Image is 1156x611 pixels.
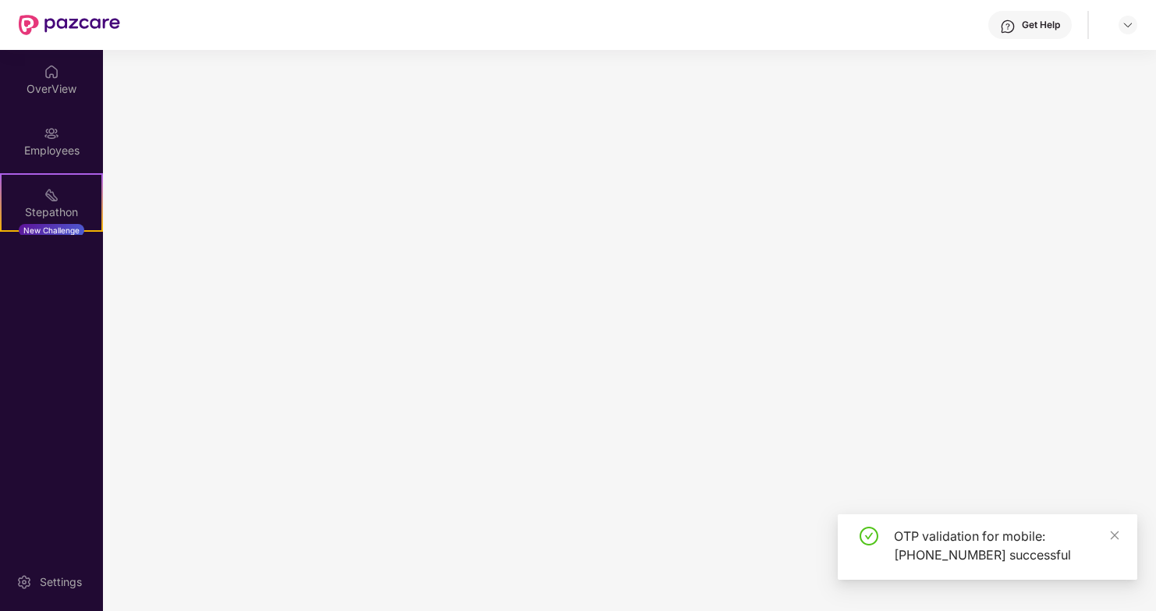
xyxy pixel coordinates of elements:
div: New Challenge [19,224,84,236]
img: svg+xml;base64,PHN2ZyBpZD0iRHJvcGRvd24tMzJ4MzIiIHhtbG5zPSJodHRwOi8vd3d3LnczLm9yZy8yMDAwL3N2ZyIgd2... [1122,19,1134,31]
img: svg+xml;base64,PHN2ZyBpZD0iRW1wbG95ZWVzIiB4bWxucz0iaHR0cDovL3d3dy53My5vcmcvMjAwMC9zdmciIHdpZHRoPS... [44,126,59,141]
div: Settings [35,574,87,590]
img: New Pazcare Logo [19,15,120,35]
img: svg+xml;base64,PHN2ZyBpZD0iU2V0dGluZy0yMHgyMCIgeG1sbnM9Imh0dHA6Ly93d3cudzMub3JnLzIwMDAvc3ZnIiB3aW... [16,574,32,590]
span: check-circle [860,527,878,545]
div: Stepathon [2,204,101,220]
img: svg+xml;base64,PHN2ZyBpZD0iSG9tZSIgeG1sbnM9Imh0dHA6Ly93d3cudzMub3JnLzIwMDAvc3ZnIiB3aWR0aD0iMjAiIG... [44,64,59,80]
div: OTP validation for mobile: [PHONE_NUMBER] successful [894,527,1119,564]
img: svg+xml;base64,PHN2ZyBpZD0iSGVscC0zMngzMiIgeG1sbnM9Imh0dHA6Ly93d3cudzMub3JnLzIwMDAvc3ZnIiB3aWR0aD... [1000,19,1016,34]
img: svg+xml;base64,PHN2ZyB4bWxucz0iaHR0cDovL3d3dy53My5vcmcvMjAwMC9zdmciIHdpZHRoPSIyMSIgaGVpZ2h0PSIyMC... [44,187,59,203]
span: close [1109,530,1120,541]
div: Get Help [1022,19,1060,31]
